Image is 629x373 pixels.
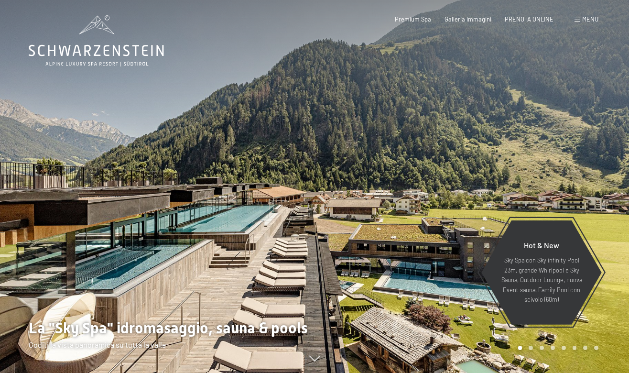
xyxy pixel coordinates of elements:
[515,346,598,350] div: Carousel Pagination
[500,255,583,304] p: Sky Spa con Sky infinity Pool 23m, grande Whirlpool e Sky Sauna, Outdoor Lounge, nuova Event saun...
[583,346,587,350] div: Carousel Page 7
[594,346,598,350] div: Carousel Page 8
[481,220,602,325] a: Hot & New Sky Spa con Sky infinity Pool 23m, grande Whirlpool e Sky Sauna, Outdoor Lounge, nuova ...
[540,346,544,350] div: Carousel Page 3
[524,241,559,250] span: Hot & New
[505,15,553,23] a: PRENOTA ONLINE
[562,346,566,350] div: Carousel Page 5
[395,15,431,23] a: Premium Spa
[518,346,522,350] div: Carousel Page 1 (Current Slide)
[573,346,577,350] div: Carousel Page 6
[551,346,555,350] div: Carousel Page 4
[529,346,533,350] div: Carousel Page 2
[445,15,491,23] a: Galleria immagini
[582,15,598,23] span: Menu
